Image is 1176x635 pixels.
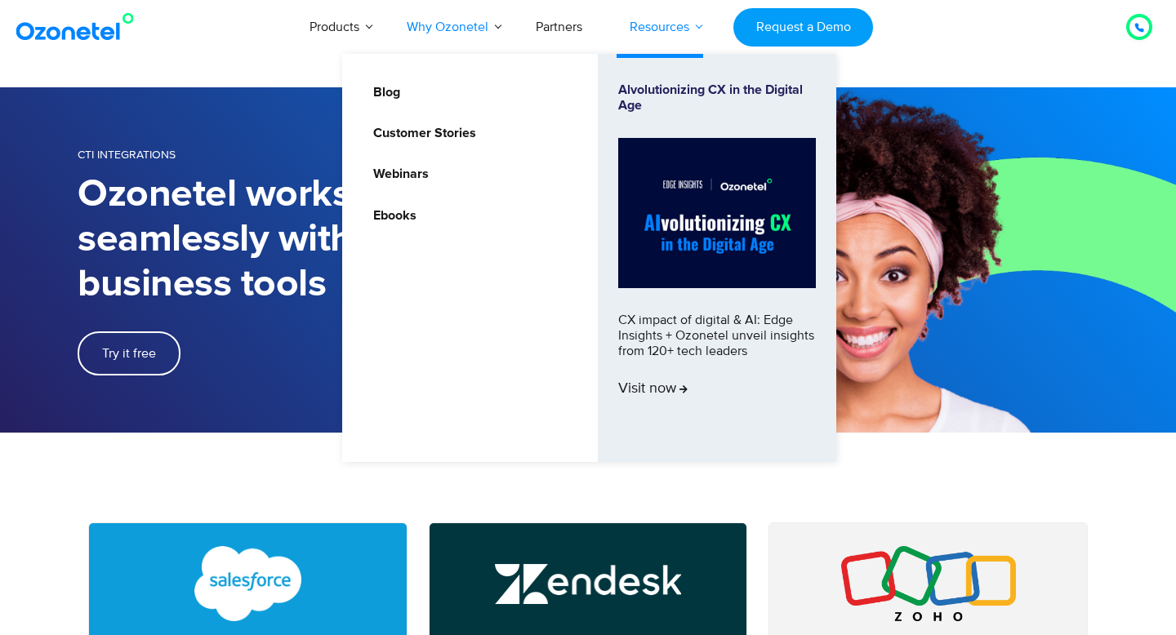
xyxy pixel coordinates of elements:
[154,546,341,621] img: Salesforce CTI Integration with Call Center Software
[495,546,682,621] img: Zendesk Call Center Integration
[78,331,180,375] a: Try it free
[363,123,479,144] a: Customer Stories
[78,148,176,162] span: CTI Integrations
[733,8,873,47] a: Request a Demo
[363,82,403,103] a: Blog
[618,380,688,398] span: Visit now
[102,347,156,360] span: Try it free
[78,172,588,307] h1: Ozonetel works seamlessly with other business tools
[618,138,816,288] img: Alvolutionizing.jpg
[363,164,431,184] a: Webinars
[618,82,816,433] a: Alvolutionizing CX in the Digital AgeCX impact of digital & AI: Edge Insights + Ozonetel unveil i...
[363,206,419,226] a: Ebooks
